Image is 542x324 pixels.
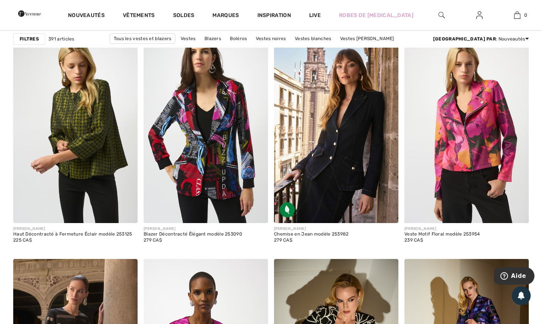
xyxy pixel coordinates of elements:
img: Tissu écologique [280,202,295,217]
div: [PERSON_NAME] [274,226,349,232]
div: [PERSON_NAME] [404,226,480,232]
span: 239 CA$ [404,237,423,243]
div: Chemise en Jean modèle 253982 [274,232,349,237]
div: : Nouveautés [433,36,529,42]
a: Vestes blanches [291,34,335,43]
span: 279 CA$ [274,237,292,243]
a: Se connecter [470,11,489,20]
span: 391 articles [48,36,74,42]
div: [PERSON_NAME] [144,226,242,232]
span: 0 [524,12,527,19]
div: Blazer Décontracté Élégant modèle 253090 [144,232,242,237]
a: Robes de [MEDICAL_DATA] [339,11,413,19]
a: Vestes [PERSON_NAME] [336,34,398,43]
a: Soldes [173,12,195,20]
a: Blazers [201,34,225,43]
a: Live [309,11,321,19]
a: Vestes bleues [266,44,304,54]
a: 0 [499,11,536,20]
a: Tous les vestes et blazers [110,33,176,44]
strong: [GEOGRAPHIC_DATA] par [433,36,496,42]
a: Nouveautés [68,12,105,20]
a: Vestes [PERSON_NAME] [203,44,265,54]
span: 225 CA$ [13,237,32,243]
a: Vêtements [123,12,155,20]
span: Inspiration [257,12,291,20]
a: Vestes noires [252,34,290,43]
strong: Filtres [20,36,39,42]
img: Chemise en Jean modèle 253982. Indigo [274,36,398,223]
img: Blazer Décontracté Élégant modèle 253090. Multi [144,36,268,223]
a: Boléros [226,34,251,43]
img: recherche [438,11,445,20]
div: [PERSON_NAME] [13,226,132,232]
img: Mes infos [476,11,483,20]
img: 1ère Avenue [18,6,41,21]
img: Mon panier [514,11,520,20]
img: Haut Décontracté à Fermeture Éclair modèle 253125. Noir/Vert/Multi [13,36,138,223]
div: Haut Décontracté à Fermeture Éclair modèle 253125 [13,232,132,237]
div: Veste Motif Floral modèle 253954 [404,232,480,237]
iframe: Ouvre un widget dans lequel vous pouvez trouver plus d’informations [494,267,534,286]
span: 279 CA$ [144,237,162,243]
a: Vestes [177,34,200,43]
img: Veste Motif Floral modèle 253954. Noir/Multi [404,36,529,223]
a: Marques [212,12,239,20]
